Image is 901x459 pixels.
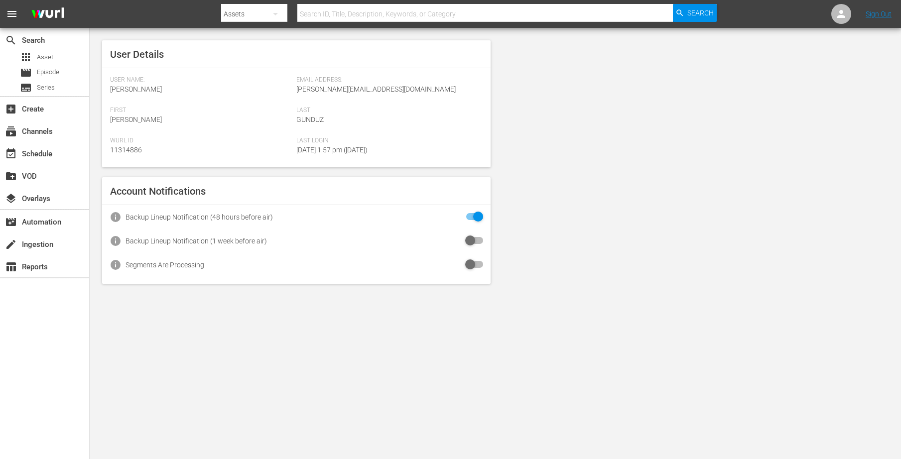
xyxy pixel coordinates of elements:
div: Backup Lineup Notification (1 week before air) [126,237,267,245]
span: Create [5,103,17,115]
span: User Name: [110,76,291,84]
span: Reports [5,261,17,273]
span: Search [687,4,714,22]
span: Channels [5,125,17,137]
span: Episode [37,67,59,77]
div: Backup Lineup Notification (48 hours before air) [126,213,273,221]
span: Schedule [5,148,17,160]
span: search [5,34,17,46]
span: Asset [20,51,32,63]
span: Series [37,83,55,93]
span: menu [6,8,18,20]
span: [PERSON_NAME] [110,115,162,123]
span: 11314886 [110,146,142,154]
span: [PERSON_NAME][EMAIL_ADDRESS][DOMAIN_NAME] [296,85,456,93]
span: Series [20,82,32,94]
a: Sign Out [866,10,892,18]
span: First [110,107,291,115]
button: Search [673,4,717,22]
span: Account Notifications [110,185,206,197]
div: Segments Are Processing [126,261,204,269]
span: [PERSON_NAME] [110,85,162,93]
span: Episode [20,67,32,79]
span: Email Address: [296,76,478,84]
span: Last [296,107,478,115]
span: Last Login [296,137,478,145]
span: VOD [5,170,17,182]
span: info [110,235,122,247]
span: [DATE] 1:57 pm ([DATE]) [296,146,368,154]
span: Wurl Id [110,137,291,145]
span: Gunduz [296,115,324,123]
span: Ingestion [5,238,17,250]
span: User Details [110,48,164,60]
span: Asset [37,52,53,62]
span: Overlays [5,193,17,205]
span: Automation [5,216,17,228]
span: info [110,259,122,271]
img: ans4CAIJ8jUAAAAAAAAAAAAAAAAAAAAAAAAgQb4GAAAAAAAAAAAAAAAAAAAAAAAAJMjXAAAAAAAAAAAAAAAAAAAAAAAAgAT5G... [24,2,72,26]
span: info [110,211,122,223]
